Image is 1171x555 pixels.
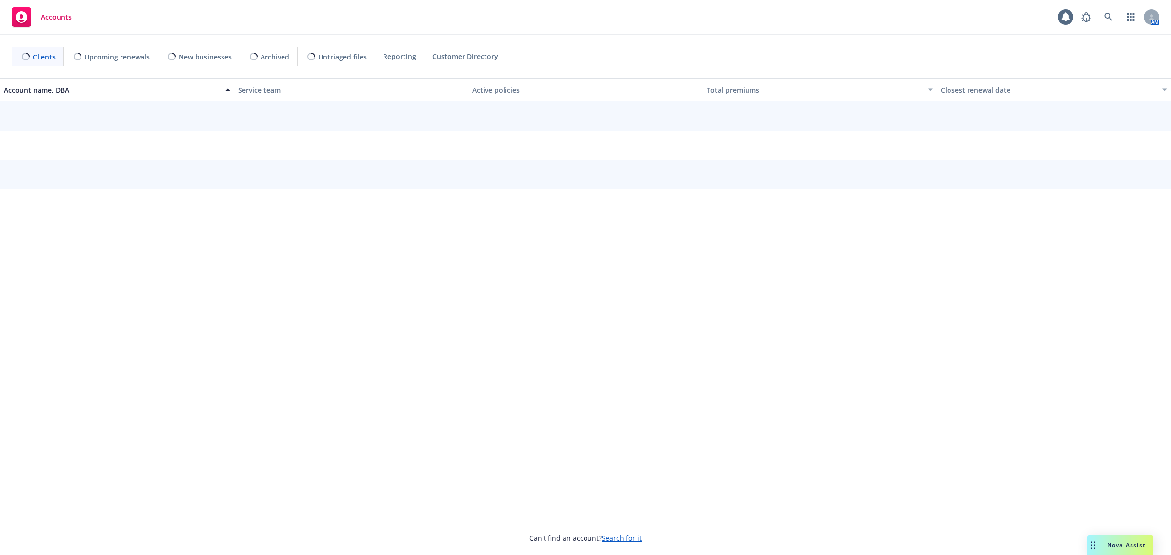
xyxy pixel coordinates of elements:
[1099,7,1118,27] a: Search
[1107,541,1146,549] span: Nova Assist
[707,85,922,95] div: Total premiums
[41,13,72,21] span: Accounts
[261,52,289,62] span: Archived
[1121,7,1141,27] a: Switch app
[941,85,1156,95] div: Closest renewal date
[84,52,150,62] span: Upcoming renewals
[472,85,699,95] div: Active policies
[1087,535,1099,555] div: Drag to move
[1076,7,1096,27] a: Report a Bug
[234,78,468,101] button: Service team
[4,85,220,95] div: Account name, DBA
[468,78,703,101] button: Active policies
[383,51,416,61] span: Reporting
[8,3,76,31] a: Accounts
[238,85,464,95] div: Service team
[937,78,1171,101] button: Closest renewal date
[432,51,498,61] span: Customer Directory
[179,52,232,62] span: New businesses
[318,52,367,62] span: Untriaged files
[1087,535,1153,555] button: Nova Assist
[33,52,56,62] span: Clients
[602,534,642,543] a: Search for it
[529,533,642,543] span: Can't find an account?
[703,78,937,101] button: Total premiums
